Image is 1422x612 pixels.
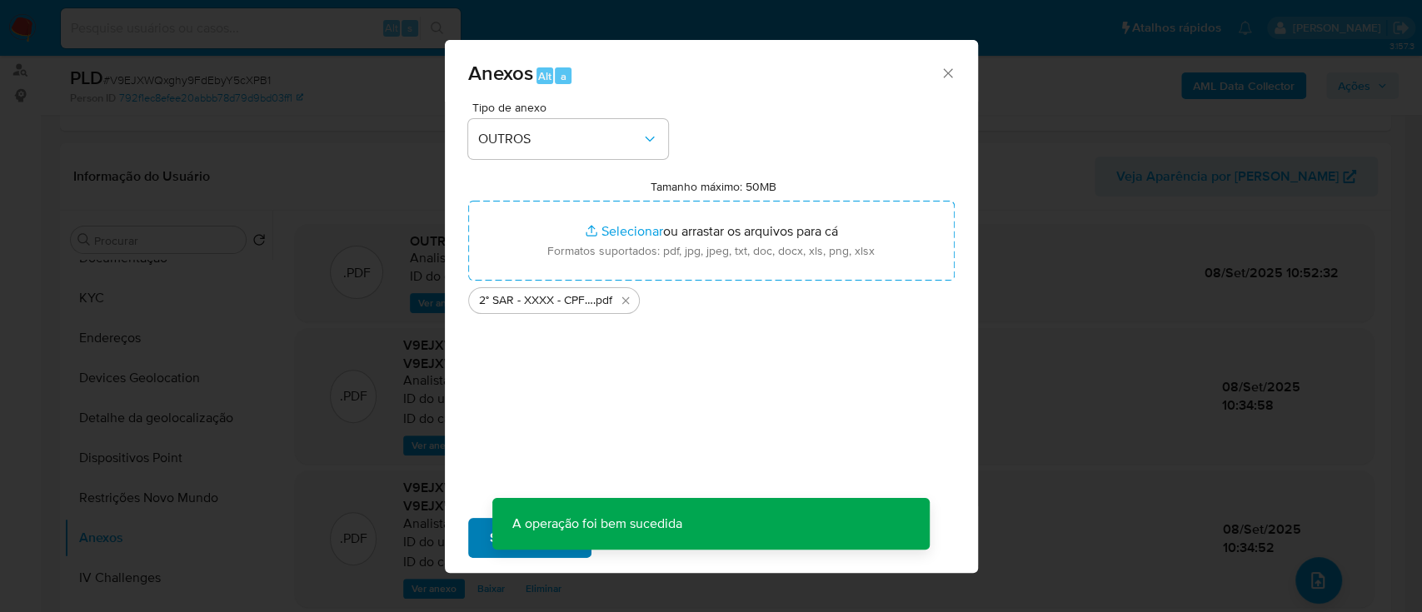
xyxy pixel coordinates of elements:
span: a [561,68,566,84]
span: Alt [538,68,551,84]
label: Tamanho máximo: 50MB [651,179,776,194]
p: A operação foi bem sucedida [492,498,702,550]
span: Tipo de anexo [472,102,672,113]
button: Subir arquivo [468,518,591,558]
span: 2° SAR - XXXX - CPF 23711919812 - [PERSON_NAME] (1) [479,292,593,309]
span: OUTROS [478,131,641,147]
span: Cancelar [620,520,674,556]
span: Anexos [468,58,533,87]
button: OUTROS [468,119,668,159]
button: Fechar [940,65,955,80]
button: Excluir 2° SAR - XXXX - CPF 23711919812 - ANDRE DA SILVA LISBOA (1).pdf [616,291,636,311]
ul: Arquivos selecionados [468,281,955,314]
span: Subir arquivo [490,520,570,556]
span: .pdf [593,292,612,309]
